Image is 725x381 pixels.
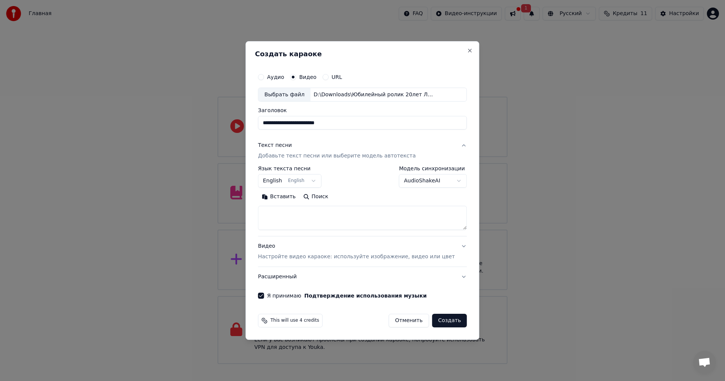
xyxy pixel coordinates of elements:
span: This will use 4 credits [270,318,319,324]
button: Расширенный [258,267,467,287]
button: Создать [432,314,467,327]
p: Настройте видео караоке: используйте изображение, видео или цвет [258,253,455,261]
div: Выбрать файл [258,88,310,102]
label: Видео [299,74,316,80]
label: Заголовок [258,108,467,113]
button: Текст песниДобавьте текст песни или выберите модель автотекста [258,136,467,166]
label: Аудио [267,74,284,80]
h2: Создать караоке [255,51,470,57]
div: Текст песни [258,142,292,150]
p: Добавьте текст песни или выберите модель автотекста [258,153,416,160]
button: Вставить [258,191,299,203]
button: Поиск [299,191,332,203]
div: D:\Downloads\Юбилейный ролик 20лет Ладья.mp4 [310,91,439,99]
div: Текст песниДобавьте текст песни или выберите модель автотекста [258,166,467,236]
label: Я принимаю [267,293,427,298]
div: Видео [258,243,455,261]
button: Я принимаю [304,293,427,298]
button: Отменить [389,314,429,327]
label: Модель синхронизации [399,166,467,171]
label: URL [332,74,342,80]
button: ВидеоНастройте видео караоке: используйте изображение, видео или цвет [258,237,467,267]
label: Язык текста песни [258,166,321,171]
